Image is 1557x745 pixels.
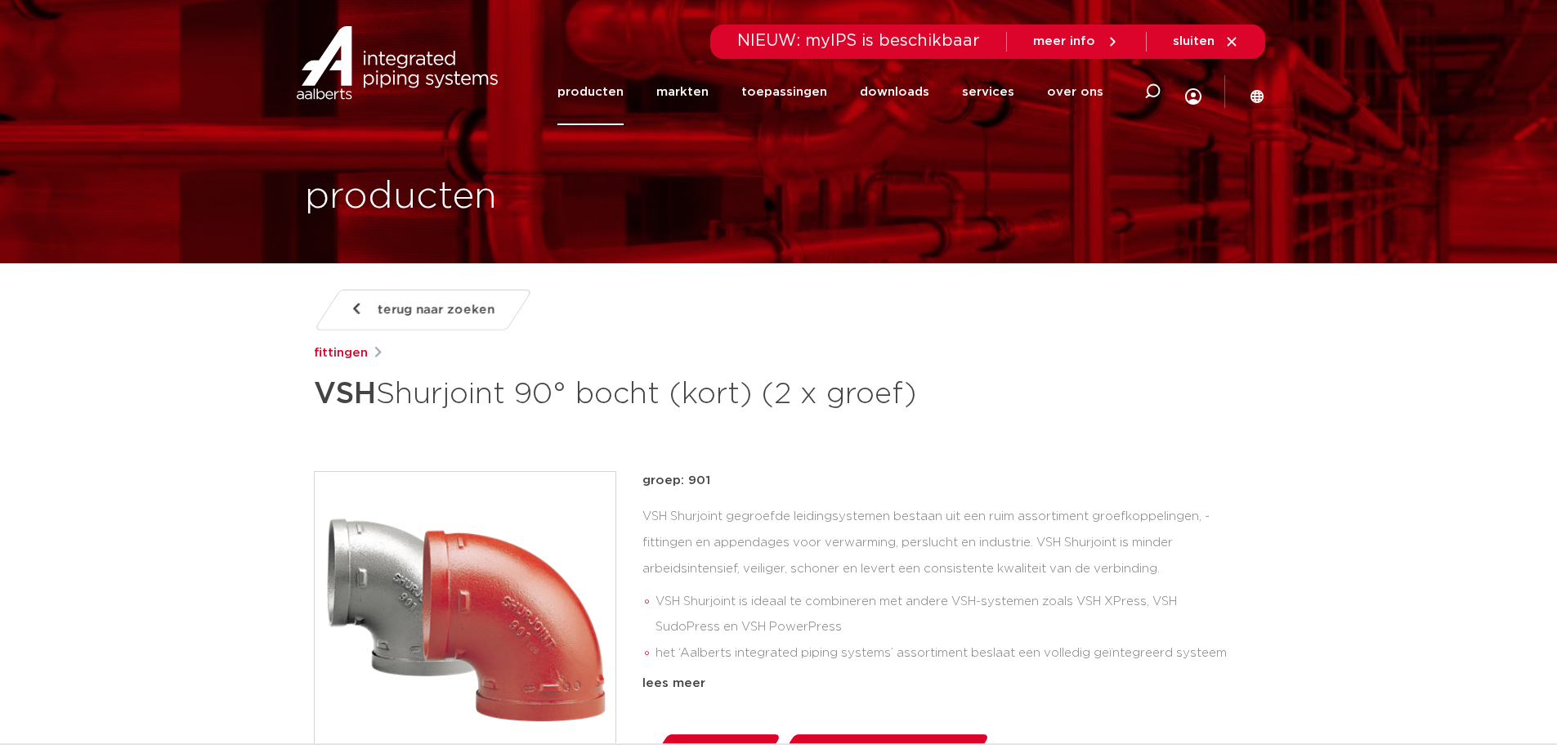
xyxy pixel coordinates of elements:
a: producten [557,59,624,125]
h1: producten [305,171,497,223]
a: services [962,59,1014,125]
a: terug naar zoeken [313,289,532,330]
strong: VSH [314,379,376,409]
nav: Menu [557,59,1103,125]
li: VSH Shurjoint is ideaal te combineren met andere VSH-systemen zoals VSH XPress, VSH SudoPress en ... [655,589,1244,641]
a: downloads [860,59,929,125]
h1: Shurjoint 90° bocht (kort) (2 x groef) [314,370,928,419]
a: meer info [1033,34,1120,49]
span: NIEUW: myIPS is beschikbaar [737,33,980,49]
a: toepassingen [741,59,827,125]
span: terug naar zoeken [378,297,494,323]
div: my IPS [1185,54,1201,130]
span: sluiten [1173,35,1215,47]
a: over ons [1047,59,1103,125]
li: het ‘Aalberts integrated piping systems’ assortiment beslaat een volledig geïntegreerd systeem va... [655,640,1244,693]
a: markten [656,59,709,125]
a: fittingen [314,343,368,363]
p: groep: 901 [642,471,1244,491]
div: VSH Shurjoint gegroefde leidingsystemen bestaan uit een ruim assortiment groefkoppelingen, -fitti... [642,504,1244,667]
a: sluiten [1173,34,1239,49]
div: lees meer [642,674,1244,693]
span: meer info [1033,35,1095,47]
